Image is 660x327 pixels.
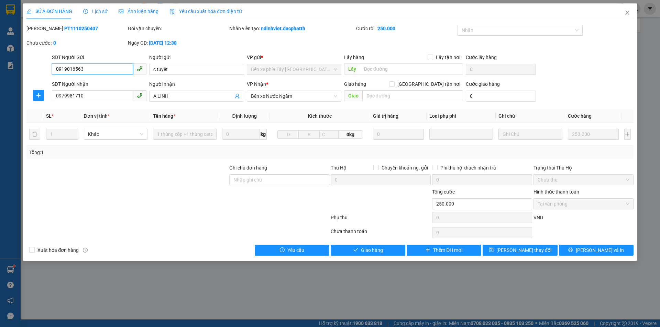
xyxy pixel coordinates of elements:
[88,129,143,139] span: Khác
[330,214,431,226] div: Phụ thu
[568,129,619,140] input: 0
[559,245,634,256] button: printer[PERSON_NAME] và In
[26,9,31,14] span: edit
[356,25,456,32] div: Cước rồi :
[287,246,304,254] span: Yêu cầu
[298,130,320,139] input: R
[149,54,244,61] div: Người gửi
[498,129,562,140] input: Ghi Chú
[260,129,267,140] span: kg
[407,245,481,256] button: plusThêm ĐH mới
[119,9,123,14] span: picture
[395,80,463,88] span: [GEOGRAPHIC_DATA] tận nơi
[496,109,565,123] th: Ghi chú
[229,25,355,32] div: Nhân viên tạo:
[438,164,499,172] span: Phí thu hộ khách nhận trả
[46,113,52,119] span: SL
[331,245,405,256] button: checkGiao hàng
[568,113,592,119] span: Cước hàng
[466,64,536,75] input: Cước lấy hàng
[433,54,463,61] span: Lấy tận nơi
[496,246,551,254] span: [PERSON_NAME] thay đổi
[538,175,629,185] span: Chưa thu
[373,129,424,140] input: 0
[353,247,358,253] span: check
[255,245,329,256] button: exclamation-circleYêu cầu
[35,246,81,254] span: Xuất hóa đơn hàng
[128,39,228,47] div: Ngày GD:
[373,113,398,119] span: Giá trị hàng
[344,55,364,60] span: Lấy hàng
[53,40,56,46] b: 0
[466,81,500,87] label: Cước giao hàng
[427,109,496,123] th: Loại phụ phí
[247,54,341,61] div: VP gửi
[137,93,142,98] span: phone
[379,164,431,172] span: Chuyển khoản ng. gửi
[433,246,462,254] span: Thêm ĐH mới
[153,113,175,119] span: Tên hàng
[26,9,72,14] span: SỬA ĐƠN HÀNG
[277,130,299,139] input: D
[83,248,88,253] span: info-circle
[538,199,629,209] span: Tại văn phòng
[52,54,146,61] div: SĐT Người Gửi
[29,149,255,156] div: Tổng: 1
[29,129,40,140] button: delete
[149,80,244,88] div: Người nhận
[33,90,44,101] button: plus
[377,26,395,31] b: 250.000
[576,246,624,254] span: [PERSON_NAME] và In
[360,63,463,74] input: Dọc đường
[229,174,329,185] input: Ghi chú đơn hàng
[229,165,267,171] label: Ghi chú đơn hàng
[624,129,631,140] button: plus
[261,26,305,31] b: ndinhviet.ducphatth
[344,63,360,74] span: Lấy
[33,93,44,98] span: plus
[344,90,362,101] span: Giao
[361,246,383,254] span: Giao hàng
[625,10,630,15] span: close
[84,113,110,119] span: Đơn vị tính
[533,215,543,220] span: VND
[331,165,346,171] span: Thu Hộ
[234,93,240,99] span: user-add
[83,9,108,14] span: Lịch sử
[26,25,126,32] div: [PERSON_NAME]:
[344,81,366,87] span: Giao hàng
[432,189,455,195] span: Tổng cước
[533,164,634,172] div: Trạng thái Thu Hộ
[466,55,497,60] label: Cước lấy hàng
[466,91,536,102] input: Cước giao hàng
[119,9,158,14] span: Ảnh kiện hàng
[52,80,146,88] div: SĐT Người Nhận
[64,26,98,31] b: PT1110250407
[128,25,228,32] div: Gói vận chuyển:
[149,40,177,46] b: [DATE] 12:38
[251,64,337,74] span: Bến xe phía Tây Thanh Hóa
[169,9,175,14] img: icon
[483,245,557,256] button: save[PERSON_NAME] thay đổi
[339,130,362,139] span: 0kg
[362,90,463,101] input: Dọc đường
[83,9,88,14] span: clock-circle
[153,129,217,140] input: VD: Bàn, Ghế
[169,9,242,14] span: Yêu cầu xuất hóa đơn điện tử
[232,113,256,119] span: Định lượng
[251,91,337,101] span: Bến xe Nước Ngầm
[618,3,637,23] button: Close
[489,247,494,253] span: save
[568,247,573,253] span: printer
[26,39,126,47] div: Chưa cước :
[533,189,579,195] label: Hình thức thanh toán
[137,66,142,71] span: phone
[319,130,339,139] input: C
[308,113,332,119] span: Kích thước
[426,247,430,253] span: plus
[330,227,431,240] div: Chưa thanh toán
[247,81,266,87] span: VP Nhận
[280,247,285,253] span: exclamation-circle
